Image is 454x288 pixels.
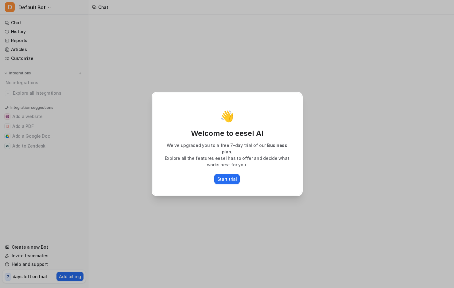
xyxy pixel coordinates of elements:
[159,128,296,138] p: Welcome to eesel AI
[220,110,234,122] p: 👋
[214,174,240,184] button: Start trial
[159,142,296,155] p: We’ve upgraded you to a free 7-day trial of our
[217,176,237,182] p: Start trial
[159,155,296,168] p: Explore all the features eesel has to offer and decide what works best for you.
